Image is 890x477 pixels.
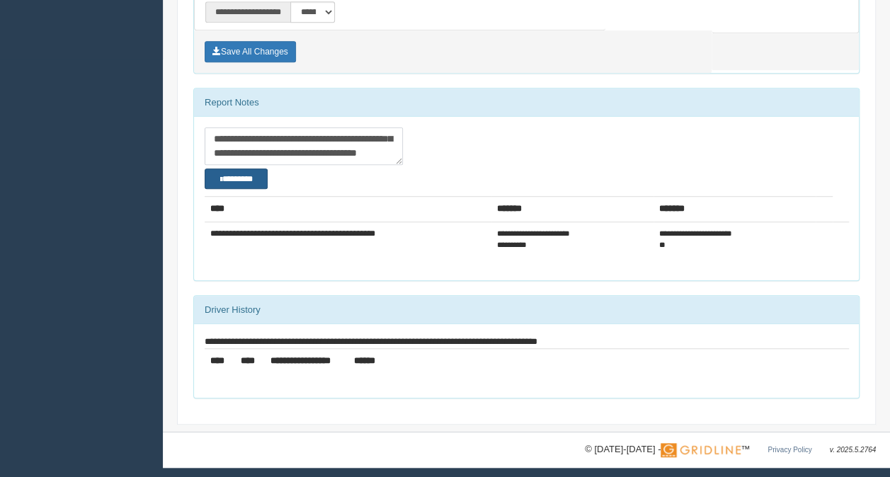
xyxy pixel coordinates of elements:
[194,88,859,117] div: Report Notes
[661,443,741,457] img: Gridline
[830,446,876,454] span: v. 2025.5.2764
[205,168,268,189] button: Change Filter Options
[205,41,296,62] button: Save
[585,442,876,457] div: © [DATE]-[DATE] - ™
[768,446,811,454] a: Privacy Policy
[194,296,859,324] div: Driver History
